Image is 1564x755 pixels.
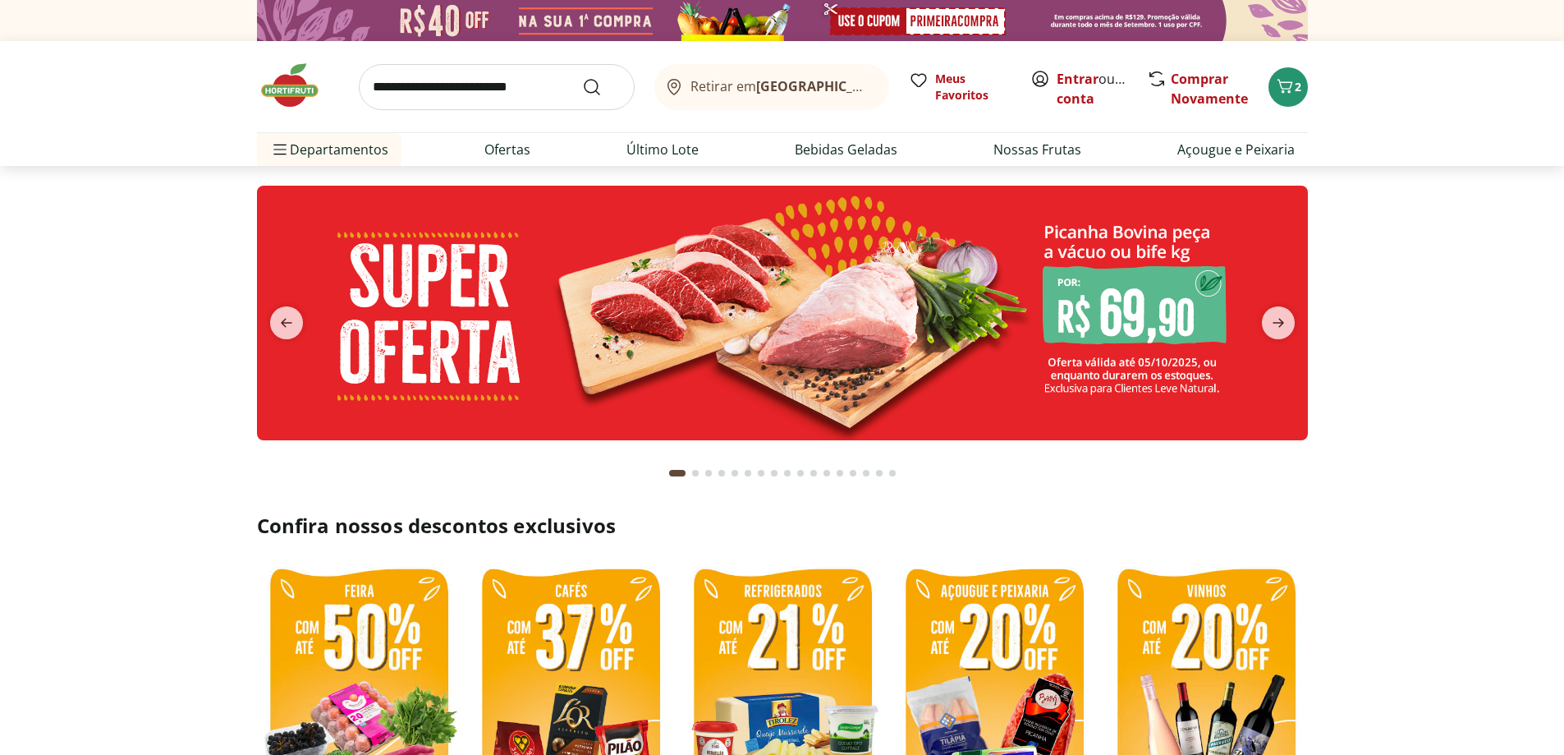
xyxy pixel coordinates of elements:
[257,61,339,110] img: Hortifruti
[754,453,768,493] button: Go to page 7 from fs-carousel
[886,453,899,493] button: Go to page 17 from fs-carousel
[860,453,873,493] button: Go to page 15 from fs-carousel
[756,77,1033,95] b: [GEOGRAPHIC_DATA]/[GEOGRAPHIC_DATA]
[1295,79,1301,94] span: 2
[846,453,860,493] button: Go to page 14 from fs-carousel
[702,453,715,493] button: Go to page 3 from fs-carousel
[768,453,781,493] button: Go to page 8 from fs-carousel
[654,64,889,110] button: Retirar em[GEOGRAPHIC_DATA]/[GEOGRAPHIC_DATA]
[270,130,388,169] span: Departamentos
[820,453,833,493] button: Go to page 12 from fs-carousel
[257,306,316,339] button: previous
[781,453,794,493] button: Go to page 9 from fs-carousel
[807,453,820,493] button: Go to page 11 from fs-carousel
[1177,140,1295,159] a: Açougue e Peixaria
[1057,70,1098,88] a: Entrar
[666,453,689,493] button: Current page from fs-carousel
[794,453,807,493] button: Go to page 10 from fs-carousel
[1268,67,1308,107] button: Carrinho
[795,140,897,159] a: Bebidas Geladas
[257,186,1308,440] img: super oferta
[935,71,1011,104] span: Meus Favoritos
[873,453,886,493] button: Go to page 16 from fs-carousel
[626,140,699,159] a: Último Lote
[1171,70,1248,108] a: Comprar Novamente
[741,453,754,493] button: Go to page 6 from fs-carousel
[909,71,1011,104] a: Meus Favoritos
[582,77,621,97] button: Submit Search
[689,453,702,493] button: Go to page 2 from fs-carousel
[715,453,728,493] button: Go to page 4 from fs-carousel
[1057,69,1130,108] span: ou
[270,130,290,169] button: Menu
[993,140,1081,159] a: Nossas Frutas
[833,453,846,493] button: Go to page 13 from fs-carousel
[257,513,1308,539] h2: Confira nossos descontos exclusivos
[359,64,635,110] input: search
[484,140,530,159] a: Ofertas
[690,79,872,94] span: Retirar em
[728,453,741,493] button: Go to page 5 from fs-carousel
[1249,306,1308,339] button: next
[1057,70,1147,108] a: Criar conta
